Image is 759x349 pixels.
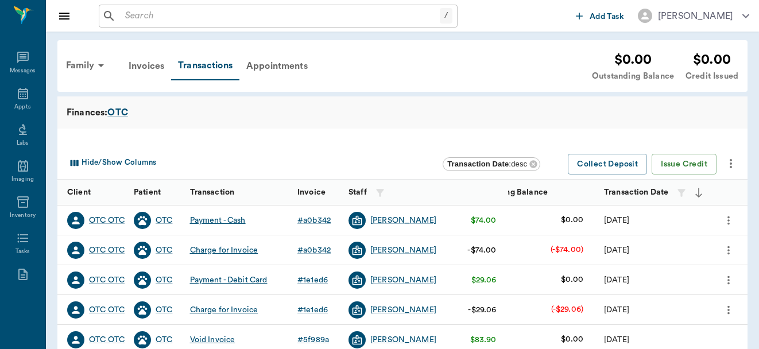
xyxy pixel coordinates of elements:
[468,304,496,316] div: -$29.06
[297,304,332,316] a: #1e1ed6
[604,215,629,226] div: 10/01/25
[297,334,334,346] a: #5f989a
[604,274,629,286] div: 10/01/25
[568,154,647,175] button: Collect Deposit
[604,245,629,256] div: 10/01/25
[604,304,629,316] div: 10/01/25
[16,247,30,256] div: Tasks
[239,52,315,80] a: Appointments
[370,304,436,316] a: [PERSON_NAME]
[447,160,527,168] span: : desc
[67,106,107,119] span: Finances:
[121,8,440,24] input: Search
[719,300,738,320] button: more
[190,274,268,286] div: Payment - Debit Card
[471,274,497,286] div: $29.06
[629,5,758,26] button: [PERSON_NAME]
[65,154,159,172] button: Select columns
[297,245,331,256] div: # a0b342
[686,49,738,70] div: $0.00
[156,215,172,226] a: OTC
[471,215,497,226] div: $74.00
[297,274,332,286] a: #1e1ed6
[719,270,738,290] button: more
[370,274,436,286] a: [PERSON_NAME]
[552,205,593,235] td: $0.00
[348,188,367,196] strong: Staff
[604,188,668,196] strong: Transaction Date
[440,8,452,24] div: /
[89,245,125,256] a: OTC OTC
[122,52,171,80] a: Invoices
[190,215,246,226] div: Payment - Cash
[156,245,172,256] div: OTC
[10,67,36,75] div: Messages
[604,334,629,346] div: 09/30/25
[190,304,258,316] div: Charge for Invoice
[370,245,436,256] a: [PERSON_NAME]
[552,265,593,295] td: $0.00
[89,274,125,286] a: OTC OTC
[89,304,125,316] a: OTC OTC
[297,215,331,226] div: # a0b342
[156,334,172,346] a: OTC
[470,334,497,346] div: $83.90
[443,157,540,171] div: Transaction Date:desc
[571,5,629,26] button: Add Task
[468,188,548,196] strong: Outstanding Balance
[592,70,674,83] div: Outstanding Balance
[297,274,328,286] div: # 1e1ed6
[89,334,125,346] a: OTC OTC
[719,211,738,230] button: more
[297,334,329,346] div: # 5f989a
[542,294,593,325] td: (-$29.06)
[541,235,593,265] td: (-$74.00)
[156,274,172,286] a: OTC
[592,49,674,70] div: $0.00
[652,154,717,175] button: Issue Credit
[370,334,436,346] a: [PERSON_NAME]
[190,245,258,256] div: Charge for Invoice
[89,215,125,226] a: OTC OTC
[447,160,509,168] b: Transaction Date
[719,241,738,260] button: more
[171,52,239,80] a: Transactions
[190,334,235,346] div: Void Invoice
[107,106,127,119] a: OTC
[721,154,741,173] button: more
[467,245,496,256] div: -$74.00
[658,9,733,23] div: [PERSON_NAME]
[10,211,36,220] div: Inventory
[297,188,326,196] strong: Invoice
[297,245,335,256] a: #a0b342
[11,175,34,184] div: Imaging
[67,188,91,196] strong: Client
[686,70,738,83] div: Credit Issued
[59,52,115,79] div: Family
[17,139,29,148] div: Labs
[297,304,328,316] div: # 1e1ed6
[190,188,235,196] strong: Transaction
[53,5,76,28] button: Close drawer
[370,215,436,226] a: [PERSON_NAME]
[156,304,172,316] a: OTC
[134,188,161,196] strong: Patient
[14,103,30,111] div: Appts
